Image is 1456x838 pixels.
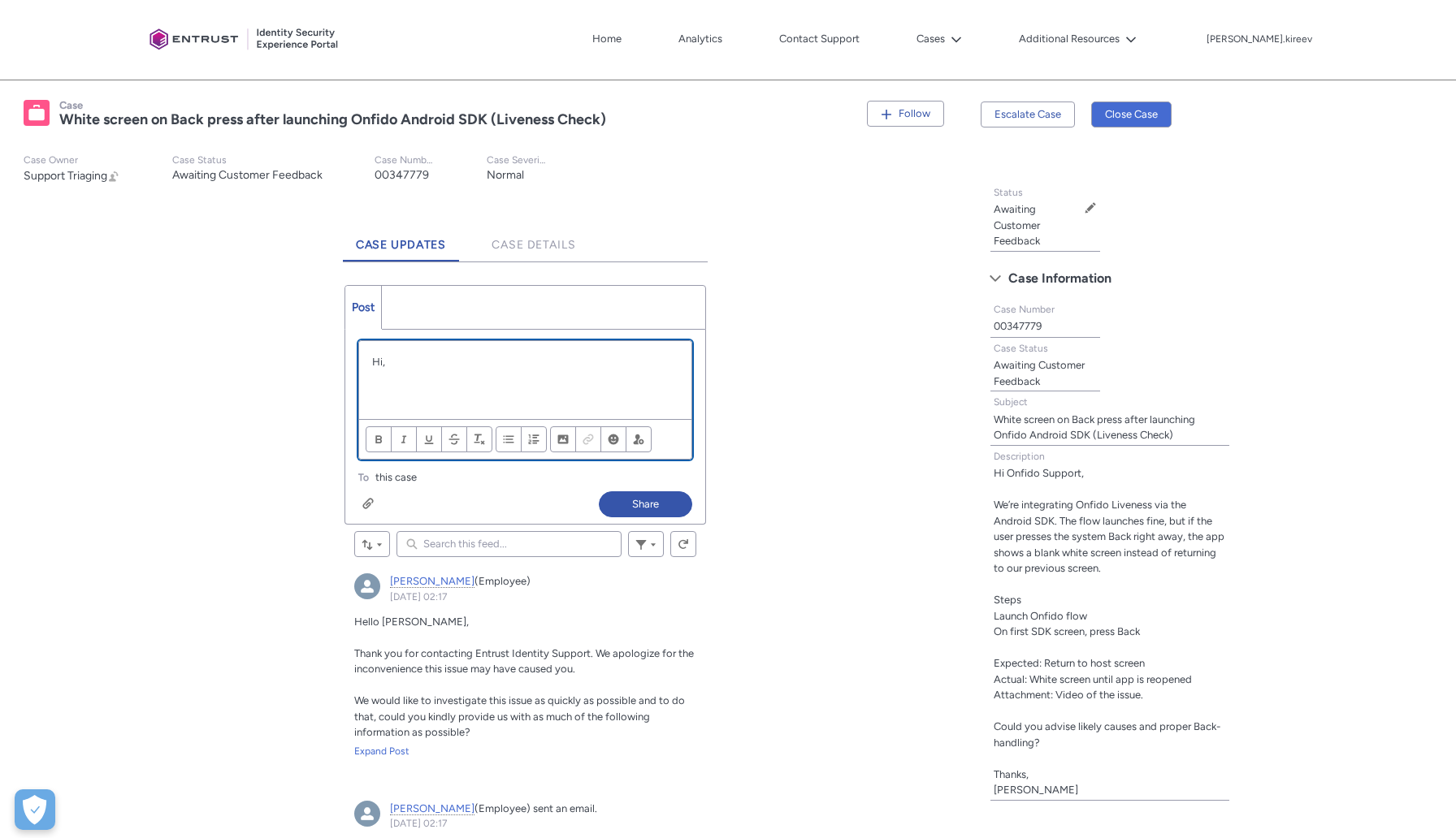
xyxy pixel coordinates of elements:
span: Description [994,451,1045,462]
button: Insert Emoji [600,426,626,452]
lightning-formatted-text: Hi Onfido Support, We’re integrating Onfido Liveness via the Android SDK. The flow launches fine,... [994,467,1224,796]
img: External User - Zeeshan (null) [354,801,380,827]
span: (Employee) sent an email. [474,802,597,814]
a: Analytics, opens in new tab [674,27,726,51]
a: [DATE] 02:17 [390,591,447,603]
span: Case Updates [356,238,447,252]
button: Edit Status [1084,201,1097,214]
p: Case Severity [487,154,547,166]
span: Case Number [994,304,1055,315]
ul: Align text [496,426,547,452]
a: Case Updates [343,217,460,261]
lightning-formatted-text: Normal [487,168,524,182]
records-entity-label: Case [59,99,83,111]
a: Home [588,27,626,51]
button: Bulleted List [496,426,522,452]
span: We would like to investigate this issue as quickly as possible and to do that, could you kindly p... [354,694,685,738]
span: Thank you for contacting Entrust Identity Support. We apologize for the inconvenience this issue ... [354,647,694,676]
button: Italic [391,426,417,452]
button: @Mention people and groups [626,426,652,452]
lightning-formatted-text: 00347779 [375,168,429,182]
lightning-formatted-text: 00347779 [994,320,1042,332]
lightning-formatted-text: Awaiting Customer Feedback [994,359,1085,387]
div: Cookie Preferences [15,789,55,830]
a: [PERSON_NAME] [390,575,474,588]
ul: Insert content [550,426,652,452]
button: Numbered List [521,426,547,452]
button: Escalate Case [981,102,1075,127]
a: [DATE] 02:17 [390,818,447,829]
span: Subject [994,396,1028,408]
button: Refresh this feed [670,531,696,557]
input: Search this feed... [396,531,622,557]
span: Case Information [1008,266,1111,291]
button: Strikethrough [441,426,467,452]
p: [PERSON_NAME].kireev [1207,34,1312,45]
button: Change Owner [107,169,120,183]
lightning-formatted-text: Awaiting Customer Feedback [994,203,1040,247]
p: Hi, [372,354,678,370]
button: Case Information [981,266,1238,292]
ul: Format text [366,426,492,452]
div: Zeeshan [354,573,380,599]
button: Link [575,426,601,452]
span: Support Triaging [24,169,107,183]
img: External User - Zeeshan (null) [354,573,380,599]
button: Underline [416,426,442,452]
button: Close Case [1091,102,1172,127]
button: User Profile vladimir.kireev [1206,30,1313,46]
button: Additional Resources [1015,27,1141,51]
span: To [358,472,369,483]
lightning-formatted-text: White screen on Back press after launching Onfido Android SDK (Liveness Check) [994,413,1195,442]
button: Share [599,491,692,517]
span: Post [352,300,375,314]
p: Case Owner [24,154,120,166]
lightning-formatted-text: Awaiting Customer Feedback [172,168,323,182]
a: Post [345,286,382,329]
article: Zeeshan, 23 September 2025 at 02:17 [344,564,706,781]
a: Contact Support [775,27,864,51]
button: Cases [912,27,966,51]
button: Open Preferences [15,789,55,830]
a: Expand Post [354,744,696,758]
div: Zeeshan [354,801,380,827]
span: (Employee) [474,575,531,587]
button: Image [550,426,576,452]
lightning-formatted-text: White screen on Back press after launching Onfido Android SDK (Liveness Check) [59,110,606,128]
a: Case Details [479,217,589,261]
span: Case Details [492,238,576,252]
button: Remove Formatting [466,426,492,452]
p: Case Status [172,154,323,166]
span: Status [994,187,1023,198]
span: this case [375,469,417,486]
button: Bold [366,426,392,452]
span: Follow [899,107,930,119]
span: Hello [PERSON_NAME], [354,616,469,628]
button: Follow [867,101,944,127]
span: Case Status [994,343,1048,354]
p: Case Number [375,154,435,166]
a: [PERSON_NAME] [390,802,474,815]
div: Chatter Publisher [344,285,706,525]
